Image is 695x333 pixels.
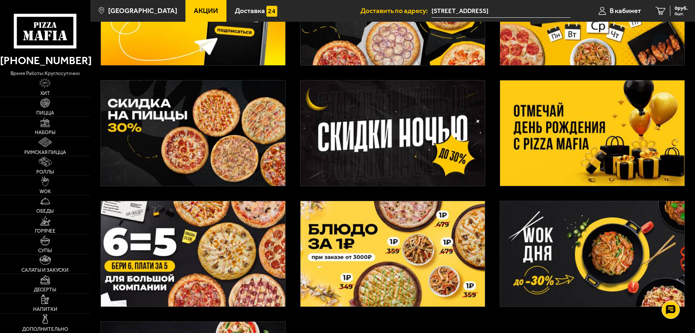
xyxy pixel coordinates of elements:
[194,7,218,14] span: Акции
[35,130,56,135] span: Наборы
[38,248,52,253] span: Супы
[21,268,69,273] span: Салаты и закуски
[34,287,56,292] span: Десерты
[675,12,688,16] span: 0 шт.
[33,307,57,312] span: Напитки
[40,91,50,96] span: Хит
[36,170,54,175] span: Роллы
[35,229,56,234] span: Горячее
[266,6,277,17] img: 15daf4d41897b9f0e9f617042186c801.svg
[36,209,54,214] span: Обеды
[432,4,571,18] input: Ваш адрес доставки
[235,7,265,14] span: Доставка
[24,150,66,155] span: Римская пицца
[675,6,688,11] span: 0 руб.
[360,7,432,14] span: Доставить по адресу:
[108,7,177,14] span: [GEOGRAPHIC_DATA]
[22,327,68,332] span: Дополнительно
[610,7,641,14] span: В кабинет
[40,189,51,194] span: WOK
[36,111,54,116] span: Пицца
